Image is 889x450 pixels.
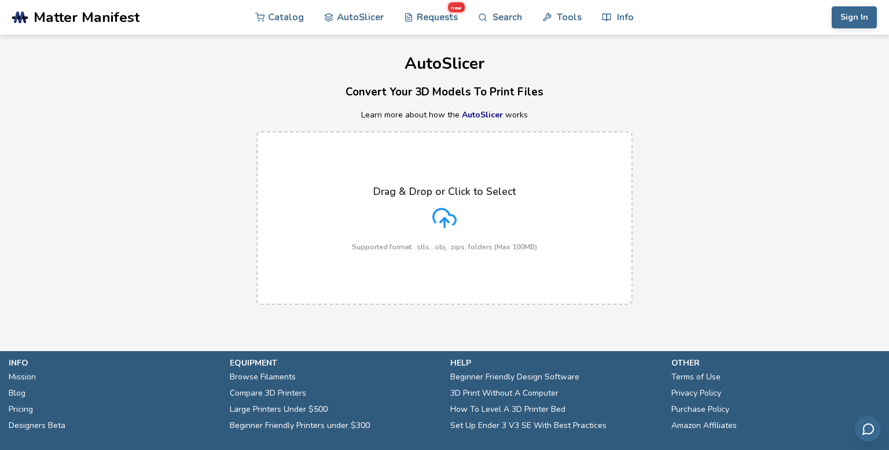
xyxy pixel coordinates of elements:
[671,357,881,369] p: other
[9,418,65,434] a: Designers Beta
[671,401,729,418] a: Purchase Policy
[230,357,439,369] p: equipment
[855,416,881,442] button: Send feedback via email
[671,369,721,385] a: Terms of Use
[671,418,737,434] a: Amazon Affiliates
[230,401,328,418] a: Large Printers Under $500
[9,385,25,401] a: Blog
[373,186,516,197] p: Drag & Drop or Click to Select
[352,243,537,251] p: Supported format: .stls, .obj, .zips, folders (Max 100MB)
[450,369,579,385] a: Beginner Friendly Design Software
[671,385,721,401] a: Privacy Policy
[462,109,503,120] a: AutoSlicer
[832,6,877,28] button: Sign In
[230,385,306,401] a: Compare 3D Printers
[450,385,559,401] a: 3D Print Without A Computer
[450,401,565,418] a: How To Level A 3D Printer Bed
[450,418,607,434] a: Set Up Ender 3 V3 SE With Best Practices
[9,357,218,369] p: info
[230,418,370,434] a: Beginner Friendly Printers under $300
[230,369,296,385] a: Browse Filaments
[9,369,36,385] a: Mission
[447,2,465,13] span: new
[9,401,33,418] a: Pricing
[34,9,139,25] span: Matter Manifest
[450,357,660,369] p: help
